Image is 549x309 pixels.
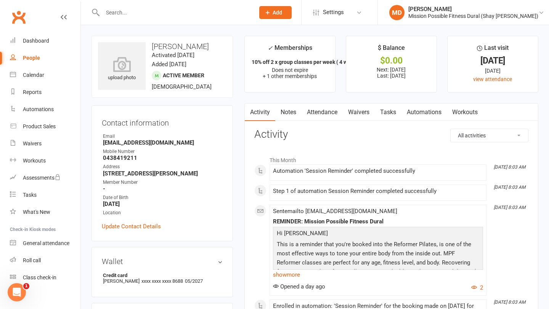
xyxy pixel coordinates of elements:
[98,42,226,51] h3: [PERSON_NAME]
[103,148,223,155] div: Mobile Number
[273,188,483,194] div: Step 1 of automation Session Reminder completed successfully
[254,129,528,140] h3: Activity
[103,185,223,192] strong: -
[389,5,405,20] div: MD
[102,257,223,266] h3: Wallet
[273,269,483,280] a: show more
[263,73,317,79] span: + 1 other memberships
[23,89,42,95] div: Reports
[103,133,223,140] div: Email
[10,118,80,135] a: Product Sales
[454,57,531,65] div: [DATE]
[245,104,275,121] a: Activity
[353,67,430,79] p: Next: [DATE] Last: [DATE]
[103,139,223,146] strong: [EMAIL_ADDRESS][DOMAIN_NAME]
[273,218,483,225] div: REMINDER: Mission Possible Fitness Dural
[23,257,41,263] div: Roll call
[23,175,61,181] div: Assessments
[408,13,538,19] div: Mission Possible Fitness Dural (Shay [PERSON_NAME])
[103,163,223,170] div: Address
[10,135,80,152] a: Waivers
[103,179,223,186] div: Member Number
[401,104,447,121] a: Automations
[10,252,80,269] a: Roll call
[23,123,56,129] div: Product Sales
[447,104,483,121] a: Workouts
[185,278,203,284] span: 05/2027
[353,57,430,65] div: $0.00
[10,84,80,101] a: Reports
[268,45,273,52] i: ✓
[473,76,512,82] a: view attendance
[23,55,40,61] div: People
[98,57,146,82] div: upload photo
[275,229,481,240] p: Hi [PERSON_NAME]
[103,209,223,217] div: Location
[23,274,56,280] div: Class check-in
[10,152,80,169] a: Workouts
[10,186,80,204] a: Tasks
[259,6,292,19] button: Add
[10,269,80,286] a: Class kiosk mode
[302,104,343,121] a: Attendance
[494,164,525,170] i: [DATE] 8:03 AM
[375,104,401,121] a: Tasks
[494,205,525,210] i: [DATE] 8:03 AM
[152,61,186,68] time: Added [DATE]
[10,49,80,67] a: People
[273,168,483,174] div: Automation 'Session Reminder' completed successfully
[23,72,44,78] div: Calendar
[323,4,344,21] span: Settings
[102,116,223,127] h3: Contact information
[454,67,531,75] div: [DATE]
[23,192,37,198] div: Tasks
[103,194,223,201] div: Date of Birth
[23,209,50,215] div: What's New
[10,32,80,49] a: Dashboard
[141,278,183,284] span: xxxx xxxx xxxx 8688
[9,8,28,27] a: Clubworx
[10,235,80,252] a: General attendance kiosk mode
[103,170,223,177] strong: [STREET_ADDRESS][PERSON_NAME]
[273,283,325,290] span: Opened a day ago
[163,72,204,78] span: Active member
[268,43,312,57] div: Memberships
[378,43,405,57] div: $ Balance
[102,271,223,285] li: [PERSON_NAME]
[408,6,538,13] div: [PERSON_NAME]
[272,67,308,73] span: Does not expire
[273,208,397,215] span: Sent email to [EMAIL_ADDRESS][DOMAIN_NAME]
[252,59,358,65] strong: 10% off 2 x group classes per week ( 4 wee...
[102,222,161,231] a: Update Contact Details
[152,83,212,90] span: [DEMOGRAPHIC_DATA]
[23,283,29,289] span: 1
[477,43,509,57] div: Last visit
[23,140,42,147] div: Waivers
[254,152,528,164] li: This Month
[10,67,80,84] a: Calendar
[275,240,481,306] p: This is a reminder that you're booked into the Reformer Pilates, is one of the most effective way...
[23,158,46,164] div: Workouts
[275,104,302,121] a: Notes
[23,38,49,44] div: Dashboard
[10,204,80,221] a: What's New
[10,101,80,118] a: Automations
[103,201,223,207] strong: [DATE]
[103,154,223,161] strong: 0438419211
[273,10,282,16] span: Add
[494,299,525,305] i: [DATE] 8:03 AM
[103,272,219,278] strong: Credit card
[471,283,483,292] button: 2
[152,52,194,59] time: Activated [DATE]
[23,106,54,112] div: Automations
[494,185,525,190] i: [DATE] 8:03 AM
[23,240,69,246] div: General attendance
[343,104,375,121] a: Waivers
[10,169,80,186] a: Assessments
[100,7,249,18] input: Search...
[8,283,26,301] iframe: Intercom live chat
